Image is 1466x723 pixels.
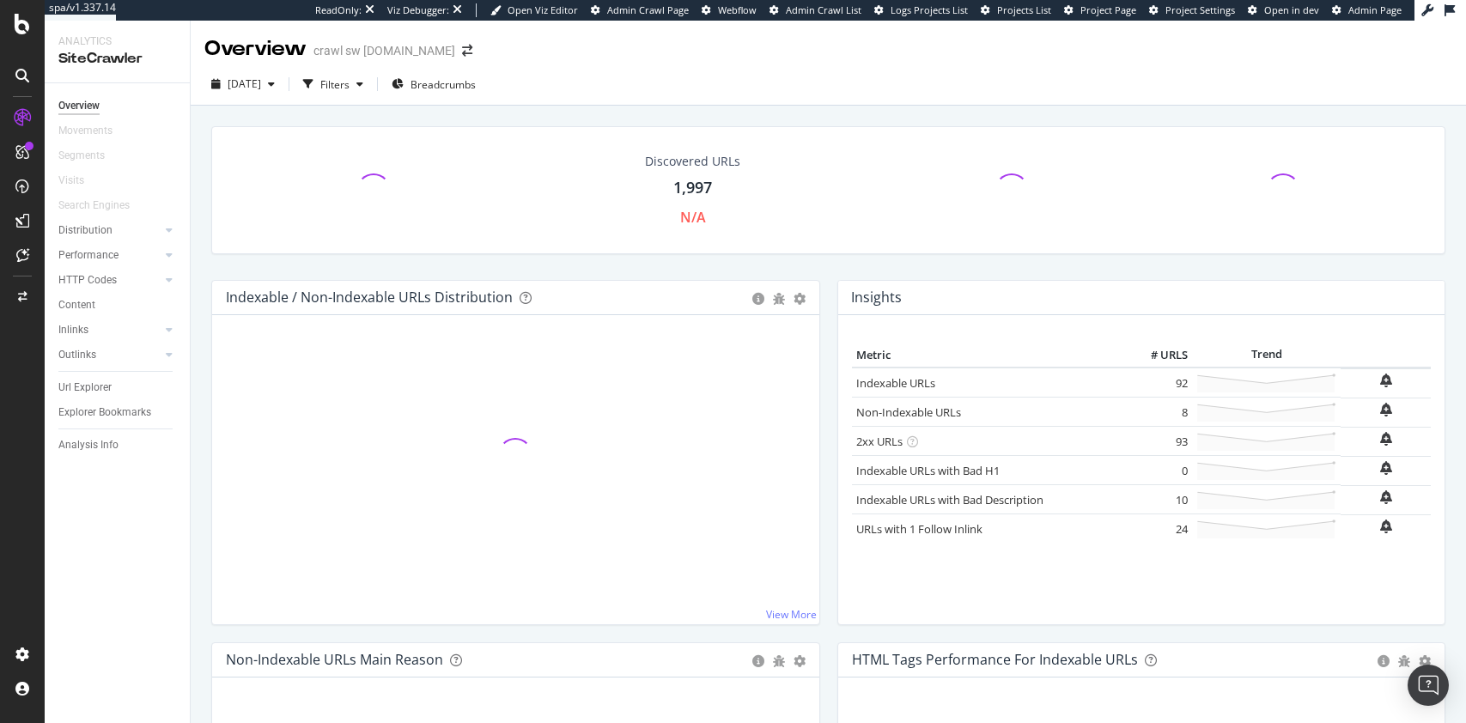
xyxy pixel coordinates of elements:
[1123,343,1192,368] th: # URLS
[385,70,483,98] button: Breadcrumbs
[58,147,105,165] div: Segments
[1264,3,1319,16] span: Open in dev
[1408,665,1449,706] div: Open Intercom Messenger
[58,122,130,140] a: Movements
[58,197,130,215] div: Search Engines
[856,375,935,391] a: Indexable URLs
[1165,3,1235,16] span: Project Settings
[1378,655,1390,667] div: circle-info
[58,49,176,69] div: SiteCrawler
[1380,403,1392,416] div: bell-plus
[997,3,1051,16] span: Projects List
[769,3,861,17] a: Admin Crawl List
[1123,368,1192,398] td: 92
[856,463,1000,478] a: Indexable URLs with Bad H1
[58,246,161,264] a: Performance
[226,651,443,668] div: Non-Indexable URLs Main Reason
[718,3,757,16] span: Webflow
[58,436,178,454] a: Analysis Info
[794,293,806,305] div: gear
[607,3,689,16] span: Admin Crawl Page
[766,607,817,622] a: View More
[1123,398,1192,427] td: 8
[313,42,455,59] div: crawl sw [DOMAIN_NAME]
[58,379,112,397] div: Url Explorer
[874,3,968,17] a: Logs Projects List
[58,346,161,364] a: Outlinks
[58,246,119,264] div: Performance
[320,77,350,92] div: Filters
[891,3,968,16] span: Logs Projects List
[58,379,178,397] a: Url Explorer
[591,3,689,17] a: Admin Crawl Page
[1380,461,1392,475] div: bell-plus
[58,222,161,240] a: Distribution
[1380,519,1392,533] div: bell-plus
[773,655,785,667] div: bug
[204,34,307,64] div: Overview
[852,343,1124,368] th: Metric
[296,70,370,98] button: Filters
[1248,3,1319,17] a: Open in dev
[58,296,95,314] div: Content
[1332,3,1402,17] a: Admin Page
[1348,3,1402,16] span: Admin Page
[58,404,151,422] div: Explorer Bookmarks
[702,3,757,17] a: Webflow
[58,34,176,49] div: Analytics
[1398,655,1410,667] div: bug
[852,651,1138,668] div: HTML Tags Performance for Indexable URLs
[856,434,903,449] a: 2xx URLs
[58,147,122,165] a: Segments
[851,286,902,309] h4: Insights
[1380,432,1392,446] div: bell-plus
[58,222,113,240] div: Distribution
[1064,3,1136,17] a: Project Page
[226,289,513,306] div: Indexable / Non-Indexable URLs Distribution
[228,76,261,91] span: 2025 Sep. 8th
[981,3,1051,17] a: Projects List
[58,271,161,289] a: HTTP Codes
[58,172,101,190] a: Visits
[1123,456,1192,485] td: 0
[204,70,282,98] button: [DATE]
[1380,490,1392,504] div: bell-plus
[1080,3,1136,16] span: Project Page
[508,3,578,16] span: Open Viz Editor
[680,208,706,228] div: N/A
[411,77,476,92] span: Breadcrumbs
[490,3,578,17] a: Open Viz Editor
[462,45,472,57] div: arrow-right-arrow-left
[1380,374,1392,387] div: bell-plus
[1192,343,1341,368] th: Trend
[58,321,161,339] a: Inlinks
[58,321,88,339] div: Inlinks
[1419,655,1431,667] div: gear
[58,296,178,314] a: Content
[786,3,861,16] span: Admin Crawl List
[315,3,362,17] div: ReadOnly:
[773,293,785,305] div: bug
[752,655,764,667] div: circle-info
[1123,427,1192,456] td: 93
[58,122,113,140] div: Movements
[856,492,1043,507] a: Indexable URLs with Bad Description
[387,3,449,17] div: Viz Debugger:
[58,404,178,422] a: Explorer Bookmarks
[58,436,119,454] div: Analysis Info
[1123,514,1192,544] td: 24
[752,293,764,305] div: circle-info
[1123,485,1192,514] td: 10
[1149,3,1235,17] a: Project Settings
[58,271,117,289] div: HTTP Codes
[856,404,961,420] a: Non-Indexable URLs
[58,97,100,115] div: Overview
[794,655,806,667] div: gear
[58,97,178,115] a: Overview
[58,197,147,215] a: Search Engines
[58,346,96,364] div: Outlinks
[645,153,740,170] div: Discovered URLs
[856,521,982,537] a: URLs with 1 Follow Inlink
[58,172,84,190] div: Visits
[673,177,712,199] div: 1,997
